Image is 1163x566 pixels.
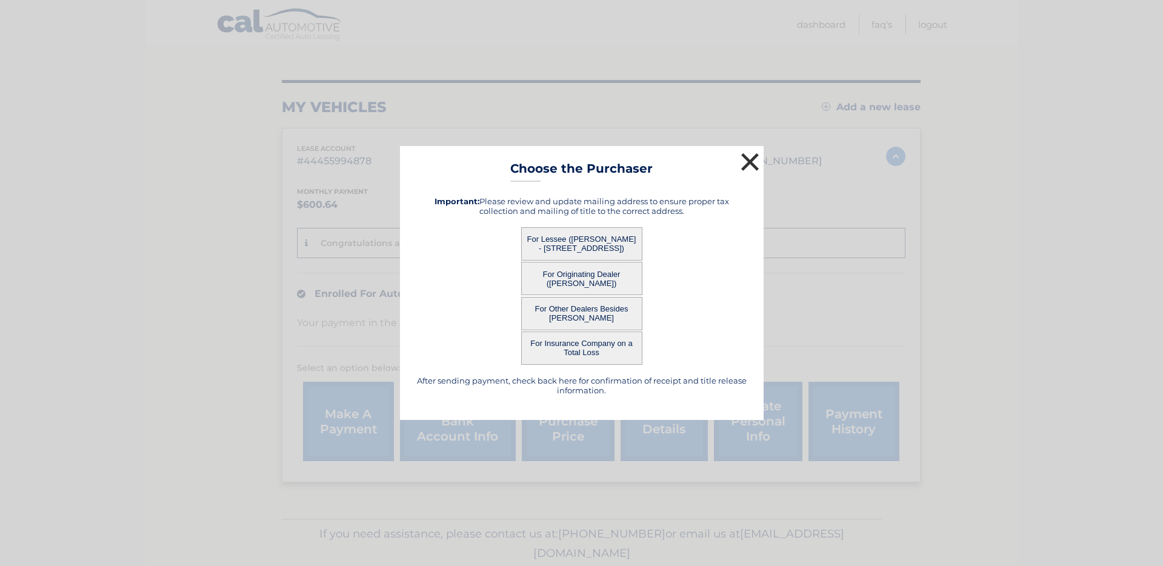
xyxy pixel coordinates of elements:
[521,227,642,261] button: For Lessee ([PERSON_NAME] - [STREET_ADDRESS])
[521,331,642,365] button: For Insurance Company on a Total Loss
[415,376,748,395] h5: After sending payment, check back here for confirmation of receipt and title release information.
[435,196,479,206] strong: Important:
[415,196,748,216] h5: Please review and update mailing address to ensure proper tax collection and mailing of title to ...
[738,150,762,174] button: ×
[521,297,642,330] button: For Other Dealers Besides [PERSON_NAME]
[521,262,642,295] button: For Originating Dealer ([PERSON_NAME])
[510,161,653,182] h3: Choose the Purchaser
